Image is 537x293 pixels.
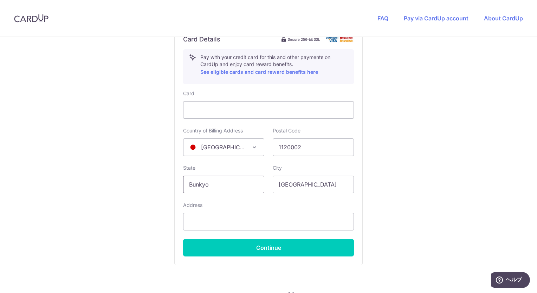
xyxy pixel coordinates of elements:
[484,15,523,22] a: About CardUp
[404,15,468,22] a: Pay via CardUp account
[183,35,220,44] h6: Card Details
[183,127,243,134] label: Country of Billing Address
[189,106,348,114] iframe: Secure card payment input frame
[491,272,530,289] iframe: ウィジェットを開いて詳しい情報を確認できます
[377,15,388,22] a: FAQ
[288,37,320,42] span: Secure 256-bit SSL
[273,127,300,134] label: Postal Code
[183,138,264,156] span: Japan
[183,239,354,256] button: Continue
[200,54,348,76] p: Pay with your credit card for this and other payments on CardUp and enjoy card reward benefits.
[183,202,202,209] label: Address
[273,164,282,171] label: City
[200,69,318,75] a: See eligible cards and card reward benefits here
[183,90,194,97] label: Card
[14,14,48,22] img: CardUp
[326,36,354,42] img: card secure
[273,138,354,156] input: Example 123456
[183,139,264,156] span: Japan
[183,164,195,171] label: State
